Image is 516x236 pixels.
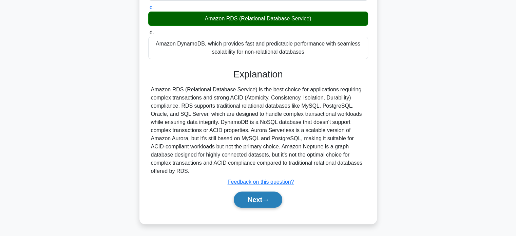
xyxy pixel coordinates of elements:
span: c. [150,4,154,10]
a: Feedback on this question? [228,179,294,185]
h3: Explanation [152,69,364,80]
div: Amazon DynamoDB, which provides fast and predictable performance with seamless scalability for no... [148,37,368,59]
button: Next [234,192,282,208]
span: d. [150,30,154,35]
div: Amazon RDS (Relational Database Service) [148,12,368,26]
div: Amazon RDS (Relational Database Service) is the best choice for applications requiring complex tr... [151,86,365,175]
